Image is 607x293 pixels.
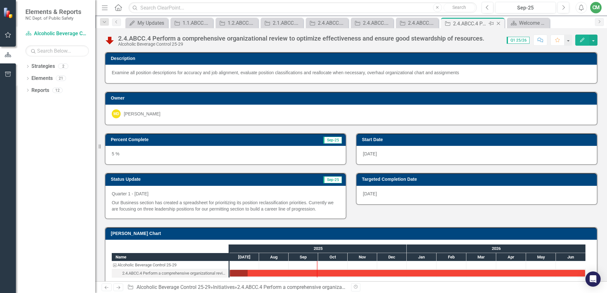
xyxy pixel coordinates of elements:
div: 2.4.ABCC.4 Perform a comprehensive organizational review to optimize effectiveness and ensure goo... [122,269,227,277]
a: 2.4.ABCC.3 Design a state-of-the-art pricing system and create a supplier scorecard (SC) to bette... [397,19,437,27]
h3: Status Update [111,177,251,182]
div: May [526,253,556,261]
input: Search ClearPoint... [129,2,477,13]
h3: Owner [111,96,594,101]
a: Welcome Page [509,19,548,27]
div: 2.4.ABCC.3 Design a state-of-the-art pricing system and create a supplier scorecard (SC) to bette... [408,19,437,27]
input: Search Below... [25,45,89,56]
span: Q1 25/26 [507,37,530,44]
div: Nov [348,253,377,261]
a: Alcoholic Beverage Control 25-29 [25,30,89,37]
h3: [PERSON_NAME] Chart [111,231,594,236]
div: 2026 [407,244,586,253]
div: 2.4.ABCC.2 Ensure efficiencies in violation processing, modernizing rules, and other procedural c... [363,19,392,27]
div: Alcoholic Beverage Control 25-29 [112,261,229,269]
a: 2.4.ABCC.1 Obtain new database to replace CODA and modernize ABCC databases to better serve clien... [307,19,347,27]
div: Name [112,253,229,261]
div: 1.2.ABCC.1 [PERSON_NAME] a culture of career growth to attract and retain top talent and make the... [228,19,257,27]
a: My Updates [127,19,166,27]
div: Sep [289,253,318,261]
div: Aug [259,253,289,261]
div: Dec [377,253,407,261]
div: Jun [556,253,586,261]
div: Task: Start date: 2025-07-01 End date: 2026-06-30 [230,270,585,277]
div: 5 % [105,146,346,164]
a: 1.2.ABCC.1 [PERSON_NAME] a culture of career growth to attract and retain top talent and make the... [217,19,257,27]
div: 2.4.ABCC.4 Perform a comprehensive organizational review to optimize effectiveness and ensure goo... [453,20,487,28]
button: Sep-25 [495,2,556,13]
span: [DATE] [363,151,377,156]
h3: Start Date [362,137,594,142]
a: Initiatives [213,284,235,290]
div: 2025 [230,244,407,253]
div: » » [127,284,346,291]
button: CM [590,2,602,13]
span: [DATE] [363,191,377,196]
a: Elements [31,75,53,82]
span: Sep-25 [323,137,342,144]
div: Oct [318,253,348,261]
div: 2.1.ABCC.1 Construct a modernized warehouse to meet growing volume needs and to improve fill rate... [273,19,302,27]
div: 2.4.ABCC.4 Perform a comprehensive organizational review to optimize effectiveness and ensure goo... [237,284,525,290]
div: Feb [437,253,466,261]
div: 2.4.ABCC.1 Obtain new database to replace CODA and modernize ABCC databases to better serve clien... [318,19,347,27]
div: Apr [496,253,526,261]
div: [PERSON_NAME] [124,111,160,117]
div: Mar [466,253,496,261]
a: Reports [31,87,49,94]
div: My Updates [137,19,166,27]
p: Quarter 1 - [DATE] [112,191,339,198]
div: 12 [52,88,63,93]
img: ClearPoint Strategy [3,7,14,18]
h3: Percent Complete [111,137,264,142]
span: Elements & Reports [25,8,81,16]
div: 2.4.ABCC.4 Perform a comprehensive organizational review to optimize effectiveness and ensure goo... [112,269,229,277]
div: 21 [56,76,66,81]
div: Welcome Page [519,19,548,27]
div: Jan [407,253,437,261]
button: Search [444,3,475,12]
a: Alcoholic Beverage Control 25-29 [137,284,210,290]
div: Alcoholic Beverage Control 25-29 [117,261,177,269]
div: Jul [230,253,259,261]
div: 2.4.ABCC.4 Perform a comprehensive organizational review to optimize effectiveness and ensure goo... [118,35,484,42]
div: 2 [58,64,68,69]
div: Open Intercom Messenger [585,271,601,287]
span: Search [452,5,466,10]
div: Task: Start date: 2025-07-01 End date: 2026-06-30 [112,269,229,277]
div: Task: Alcoholic Beverage Control 25-29 Start date: 2025-07-01 End date: 2025-07-02 [112,261,229,269]
span: Sep-25 [323,176,342,183]
a: 1.1.ABCC.1 Develop and implement an HBCU internship program to promote and [PERSON_NAME] interest... [172,19,211,27]
h3: Targeted Completion Date [362,177,594,182]
div: 1.1.ABCC.1 Develop and implement an HBCU internship program to promote and [PERSON_NAME] interest... [183,19,211,27]
small: NC Dept. of Public Safety [25,16,81,21]
h3: Description [111,56,594,61]
p: Our Business section has created a spreadsheet for prioritizing its position reclassification pri... [112,198,339,212]
div: Sep-25 [497,4,554,12]
div: Alcoholic Beverage Control 25-29 [118,42,484,47]
a: 2.1.ABCC.1 Construct a modernized warehouse to meet growing volume needs and to improve fill rate... [262,19,302,27]
div: Examine all position descriptions for accuracy and job alignment, evaluate position classificatio... [112,69,590,76]
img: Below Plan [105,35,115,45]
a: 2.4.ABCC.2 Ensure efficiencies in violation processing, modernizing rules, and other procedural c... [352,19,392,27]
a: Strategies [31,63,55,70]
div: MD [112,109,121,118]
